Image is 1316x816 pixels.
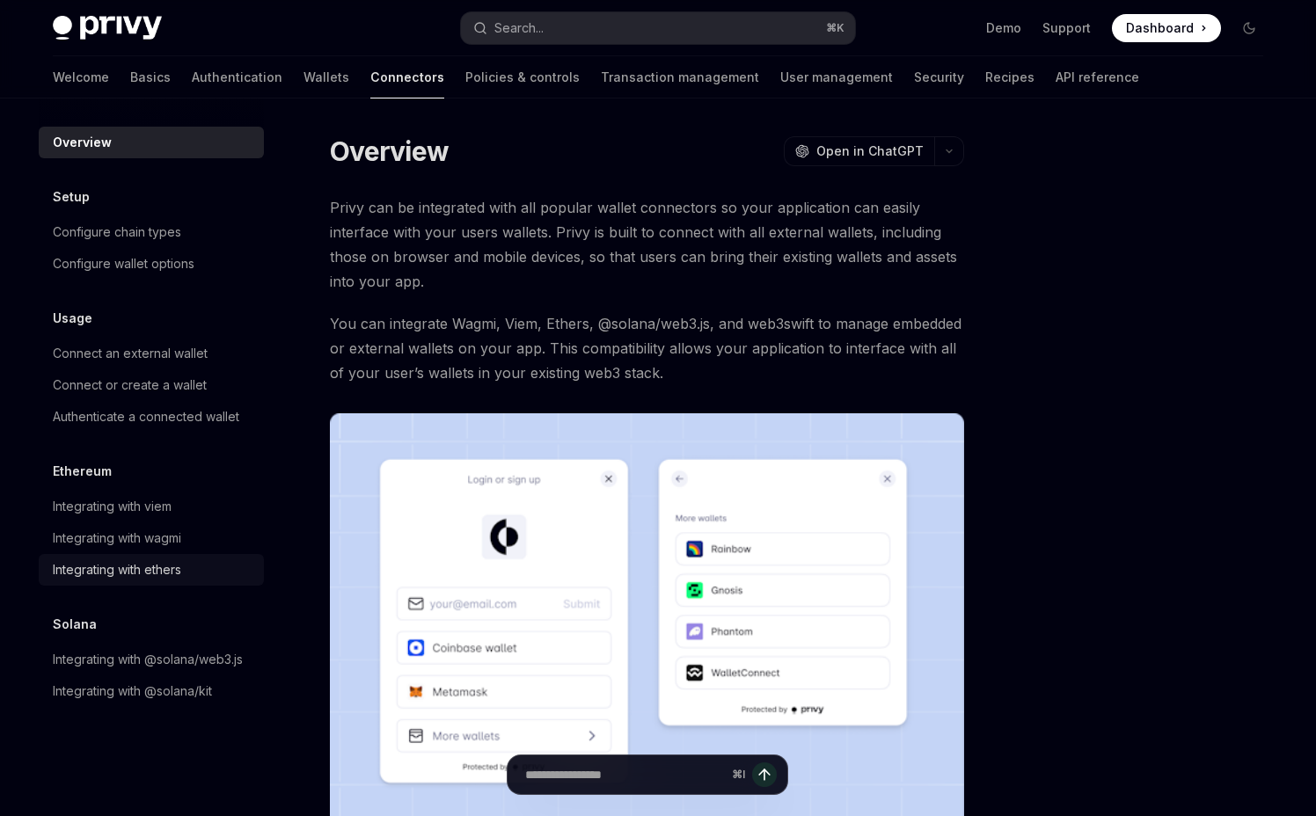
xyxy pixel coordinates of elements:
[461,12,855,44] button: Open search
[53,308,92,329] h5: Usage
[780,56,893,98] a: User management
[330,311,964,385] span: You can integrate Wagmi, Viem, Ethers, @solana/web3.js, and web3swift to manage embedded or exter...
[53,343,208,364] div: Connect an external wallet
[39,554,264,586] a: Integrating with ethers
[53,681,212,702] div: Integrating with @solana/kit
[752,762,777,787] button: Send message
[53,528,181,549] div: Integrating with wagmi
[986,19,1021,37] a: Demo
[39,248,264,280] a: Configure wallet options
[53,559,181,580] div: Integrating with ethers
[39,522,264,554] a: Integrating with wagmi
[494,18,544,39] div: Search...
[130,56,171,98] a: Basics
[1042,19,1091,37] a: Support
[601,56,759,98] a: Transaction management
[53,253,194,274] div: Configure wallet options
[303,56,349,98] a: Wallets
[1235,14,1263,42] button: Toggle dark mode
[39,338,264,369] a: Connect an external wallet
[370,56,444,98] a: Connectors
[784,136,934,166] button: Open in ChatGPT
[1126,19,1194,37] span: Dashboard
[53,186,90,208] h5: Setup
[1056,56,1139,98] a: API reference
[53,614,97,635] h5: Solana
[465,56,580,98] a: Policies & controls
[39,401,264,433] a: Authenticate a connected wallet
[39,127,264,158] a: Overview
[39,675,264,707] a: Integrating with @solana/kit
[39,644,264,675] a: Integrating with @solana/web3.js
[39,491,264,522] a: Integrating with viem
[816,142,924,160] span: Open in ChatGPT
[53,132,112,153] div: Overview
[53,375,207,396] div: Connect or create a wallet
[826,21,844,35] span: ⌘ K
[39,369,264,401] a: Connect or create a wallet
[53,406,239,427] div: Authenticate a connected wallet
[39,216,264,248] a: Configure chain types
[53,649,243,670] div: Integrating with @solana/web3.js
[1112,14,1221,42] a: Dashboard
[53,461,112,482] h5: Ethereum
[330,195,964,294] span: Privy can be integrated with all popular wallet connectors so your application can easily interfa...
[53,222,181,243] div: Configure chain types
[985,56,1035,98] a: Recipes
[53,16,162,40] img: dark logo
[53,56,109,98] a: Welcome
[525,755,725,794] input: Ask a question...
[53,496,172,517] div: Integrating with viem
[914,56,964,98] a: Security
[192,56,282,98] a: Authentication
[330,135,449,167] h1: Overview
